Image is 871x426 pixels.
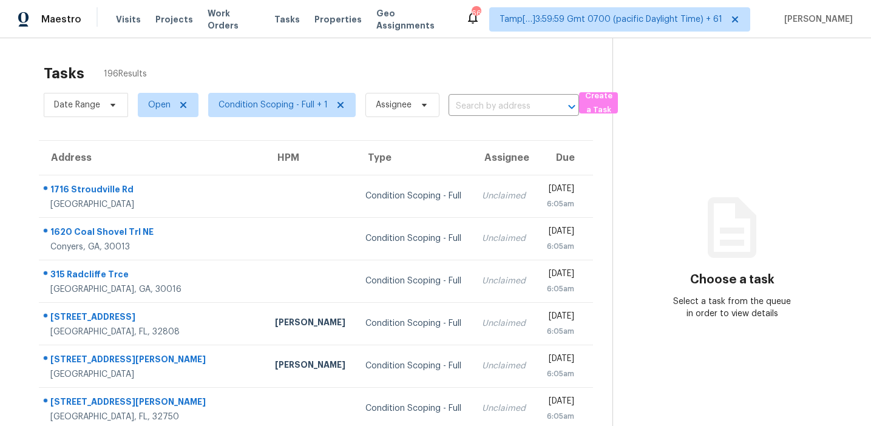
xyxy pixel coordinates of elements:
[546,183,574,198] div: [DATE]
[50,411,256,423] div: [GEOGRAPHIC_DATA], FL, 32750
[673,296,792,320] div: Select a task from the queue in order to view details
[50,241,256,253] div: Conyers, GA, 30013
[104,68,147,80] span: 196 Results
[356,141,472,175] th: Type
[482,360,526,372] div: Unclaimed
[563,98,580,115] button: Open
[472,7,480,19] div: 667
[482,275,526,287] div: Unclaimed
[54,99,100,111] span: Date Range
[155,13,193,25] span: Projects
[44,67,84,79] h2: Tasks
[365,232,463,245] div: Condition Scoping - Full
[690,274,774,286] h3: Choose a task
[314,13,362,25] span: Properties
[50,268,256,283] div: 315 Radcliffe Trce
[546,310,574,325] div: [DATE]
[482,317,526,330] div: Unclaimed
[208,7,260,32] span: Work Orders
[365,190,463,202] div: Condition Scoping - Full
[39,141,265,175] th: Address
[546,368,574,380] div: 6:05am
[50,283,256,296] div: [GEOGRAPHIC_DATA], GA, 30016
[500,13,722,25] span: Tamp[…]3:59:59 Gmt 0700 (pacific Daylight Time) + 61
[274,15,300,24] span: Tasks
[50,396,256,411] div: [STREET_ADDRESS][PERSON_NAME]
[376,7,451,32] span: Geo Assignments
[482,190,526,202] div: Unclaimed
[546,395,574,410] div: [DATE]
[546,353,574,368] div: [DATE]
[482,232,526,245] div: Unclaimed
[365,317,463,330] div: Condition Scoping - Full
[546,325,574,337] div: 6:05am
[482,402,526,414] div: Unclaimed
[50,368,256,380] div: [GEOGRAPHIC_DATA]
[779,13,853,25] span: [PERSON_NAME]
[365,275,463,287] div: Condition Scoping - Full
[449,97,545,116] input: Search by address
[275,316,346,331] div: [PERSON_NAME]
[41,13,81,25] span: Maestro
[50,198,256,211] div: [GEOGRAPHIC_DATA]
[546,240,574,252] div: 6:05am
[365,360,463,372] div: Condition Scoping - Full
[275,359,346,374] div: [PERSON_NAME]
[376,99,412,111] span: Assignee
[536,141,593,175] th: Due
[116,13,141,25] span: Visits
[365,402,463,414] div: Condition Scoping - Full
[546,198,574,210] div: 6:05am
[148,99,171,111] span: Open
[585,89,612,117] span: Create a Task
[50,353,256,368] div: [STREET_ADDRESS][PERSON_NAME]
[546,410,574,422] div: 6:05am
[50,311,256,326] div: [STREET_ADDRESS]
[546,268,574,283] div: [DATE]
[50,326,256,338] div: [GEOGRAPHIC_DATA], FL, 32808
[50,183,256,198] div: 1716 Stroudville Rd
[50,226,256,241] div: 1620 Coal Shovel Trl NE
[265,141,356,175] th: HPM
[546,283,574,295] div: 6:05am
[219,99,328,111] span: Condition Scoping - Full + 1
[472,141,536,175] th: Assignee
[546,225,574,240] div: [DATE]
[579,92,618,113] button: Create a Task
